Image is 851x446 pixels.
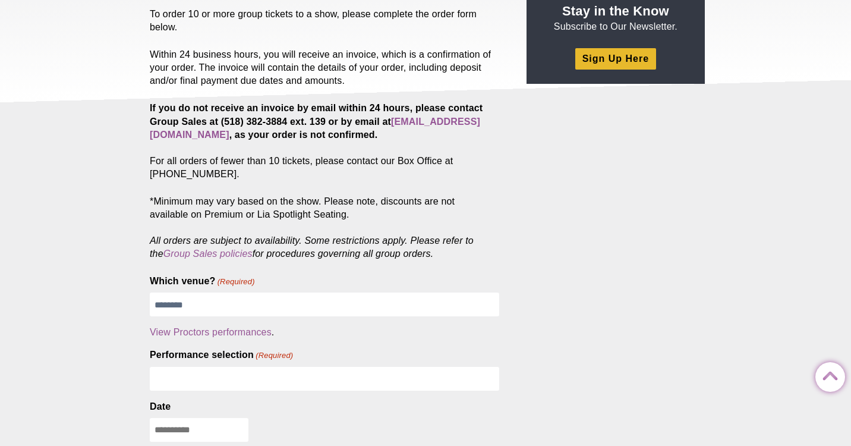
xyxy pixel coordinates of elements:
em: All orders are subject to availability. Some restrictions apply. Please refer to the for procedur... [150,235,474,259]
label: Performance selection [150,348,293,362]
p: Subscribe to Our Newsletter. [541,2,691,33]
p: *Minimum may vary based on the show. Please note, discounts are not available on Premium or Lia S... [150,195,499,260]
label: Which venue? [150,275,255,288]
p: To order 10 or more group tickets to a show, please complete the order form below. [150,8,499,34]
p: For all orders of fewer than 10 tickets, please contact our Box Office at [PHONE_NUMBER]. [150,102,499,180]
strong: If you do not receive an invoice by email within 24 hours, please contact Group Sales at (518) 38... [150,103,483,139]
strong: Stay in the Know [562,4,669,18]
a: View Proctors performances [150,327,272,337]
span: (Required) [255,350,294,361]
a: [EMAIL_ADDRESS][DOMAIN_NAME] [150,117,480,140]
div: . [150,326,499,339]
a: Group Sales policies [163,249,253,259]
a: Back to Top [815,363,839,387]
span: (Required) [216,277,255,287]
label: Date [150,400,171,413]
a: Sign Up Here [575,48,656,69]
p: Within 24 business hours, you will receive an invoice, which is a confirmation of your order. The... [150,48,499,87]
